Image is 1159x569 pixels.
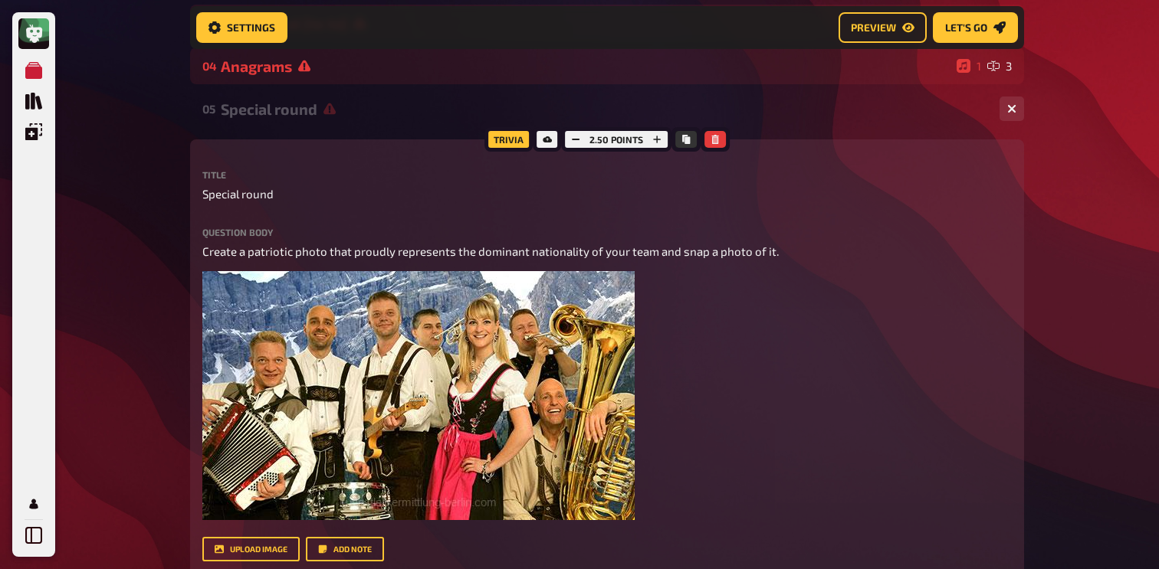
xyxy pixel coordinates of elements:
[221,57,951,75] div: Anagrams
[221,100,987,118] div: Special round
[945,22,987,33] span: Let's go
[18,55,49,86] a: My Quizzes
[561,127,671,152] div: 2.50 points
[839,12,927,43] a: Preview
[202,227,1012,237] label: Question body
[202,170,1012,179] label: Title
[18,116,49,147] a: Overlays
[202,185,274,203] span: Special round
[202,59,215,73] div: 04
[851,22,896,33] span: Preview
[18,86,49,116] a: Quiz Library
[18,489,49,519] a: My Account
[202,537,300,561] button: upload image
[957,59,981,73] div: 1
[306,537,384,561] button: Add note
[484,127,533,152] div: Trivia
[202,102,215,116] div: 05
[987,59,1012,73] div: 3
[227,22,275,33] span: Settings
[196,12,287,43] a: Settings
[675,131,697,148] button: Copy
[202,271,635,520] img: Bavarian Party – Artist Agency Berlin
[933,12,1018,43] a: Let's go
[202,244,779,258] span: Create a patriotic photo that proudly represents the dominant nationality of your team and snap a...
